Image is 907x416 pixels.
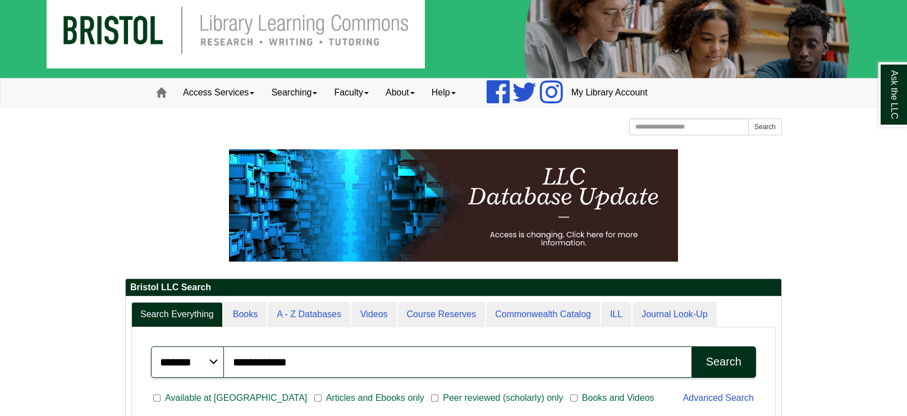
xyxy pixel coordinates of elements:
div: Search [706,355,741,368]
a: Searching [263,79,326,107]
span: Available at [GEOGRAPHIC_DATA] [161,391,312,405]
a: Videos [351,302,397,327]
input: Peer reviewed (scholarly) only [431,393,438,403]
input: Available at [GEOGRAPHIC_DATA] [153,393,161,403]
a: A - Z Databases [268,302,350,327]
a: Course Reserves [398,302,485,327]
a: Faculty [326,79,377,107]
a: Books [224,302,267,327]
span: Peer reviewed (scholarly) only [438,391,567,405]
input: Articles and Ebooks only [314,393,322,403]
a: My Library Account [563,79,656,107]
img: HTML tutorial [229,149,678,262]
a: Access Services [175,79,263,107]
button: Search [748,118,782,135]
a: ILL [601,302,631,327]
a: Search Everything [131,302,223,327]
h2: Bristol LLC Search [126,279,781,296]
input: Books and Videos [570,393,578,403]
a: Commonwealth Catalog [486,302,600,327]
a: About [377,79,423,107]
span: Articles and Ebooks only [322,391,429,405]
a: Help [423,79,464,107]
a: Advanced Search [683,393,754,403]
a: Journal Look-Up [633,302,716,327]
span: Books and Videos [578,391,659,405]
button: Search [691,346,756,378]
